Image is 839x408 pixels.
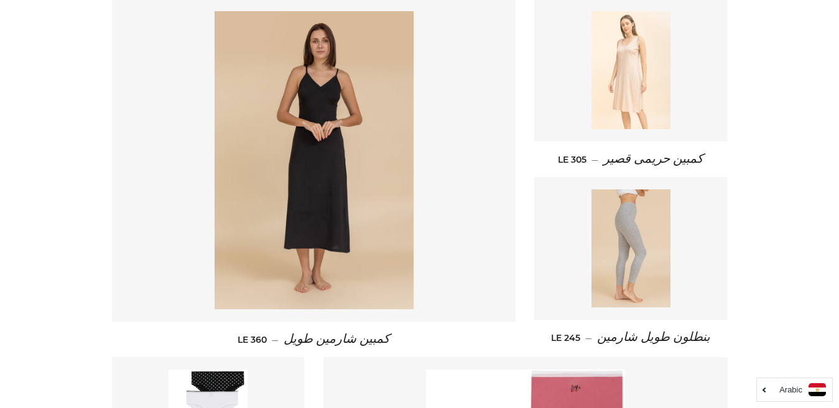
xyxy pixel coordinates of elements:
[597,330,710,344] span: بنطلون طويل شارمين
[603,152,703,166] span: كمبين حريمى قصير
[763,383,826,396] a: Arabic
[284,332,390,346] span: كمبين شارمين طويل
[534,320,727,355] a: بنطلون طويل شارمين — LE 245
[534,142,727,177] a: كمبين حريمى قصير — LE 305
[558,154,586,165] span: LE 305
[272,334,279,345] span: —
[591,154,598,165] span: —
[779,386,802,394] i: Arabic
[112,322,516,357] a: كمبين شارمين طويل — LE 360
[238,334,267,345] span: LE 360
[585,332,592,343] span: —
[551,332,580,343] span: LE 245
